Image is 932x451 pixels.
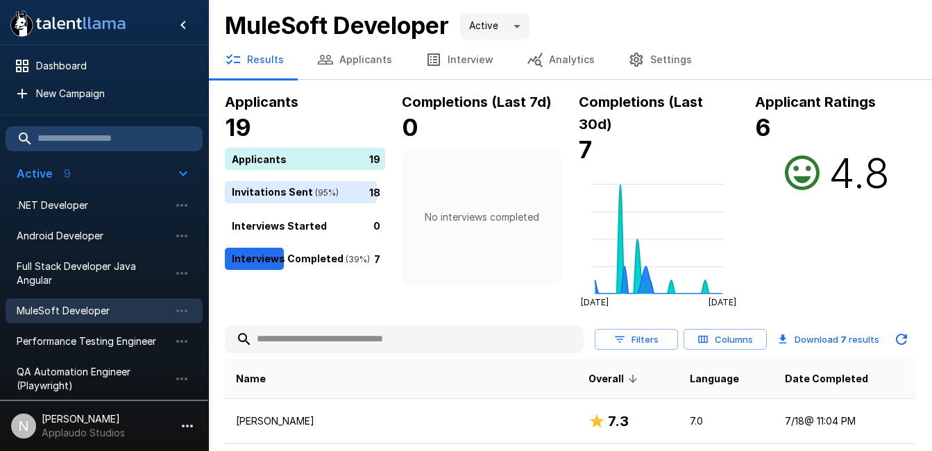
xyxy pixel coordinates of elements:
button: Results [208,40,300,79]
button: Interview [409,40,510,79]
p: 7.0 [690,414,763,428]
button: Download 7 results [772,325,885,353]
b: 0 [402,113,418,142]
span: Language [690,371,739,387]
div: Active [460,13,529,40]
b: Applicants [225,94,298,110]
tspan: [DATE] [709,298,736,308]
p: [PERSON_NAME] [236,414,566,428]
p: 18 [369,185,380,199]
button: Columns [684,329,767,350]
b: 7 [840,334,847,345]
p: 7 [374,251,380,266]
h2: 4.8 [829,148,890,198]
b: 19 [225,113,251,142]
button: Analytics [510,40,611,79]
span: Date Completed [785,371,868,387]
span: Overall [588,371,642,387]
b: MuleSoft Developer [225,11,449,40]
b: Completions (Last 30d) [579,94,703,133]
button: Settings [611,40,709,79]
b: 7 [579,135,592,164]
p: 0 [373,218,380,232]
b: Completions (Last 7d) [402,94,552,110]
span: Name [236,371,266,387]
button: Applicants [300,40,409,79]
tspan: [DATE] [581,298,609,308]
button: Updated Today - 3:33 PM [888,325,915,353]
p: No interviews completed [425,210,539,224]
p: 19 [369,151,380,166]
td: 7/18 @ 11:04 PM [774,399,915,444]
button: Filters [595,329,678,350]
b: Applicant Ratings [755,94,876,110]
b: 6 [755,113,771,142]
h6: 7.3 [608,410,629,432]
